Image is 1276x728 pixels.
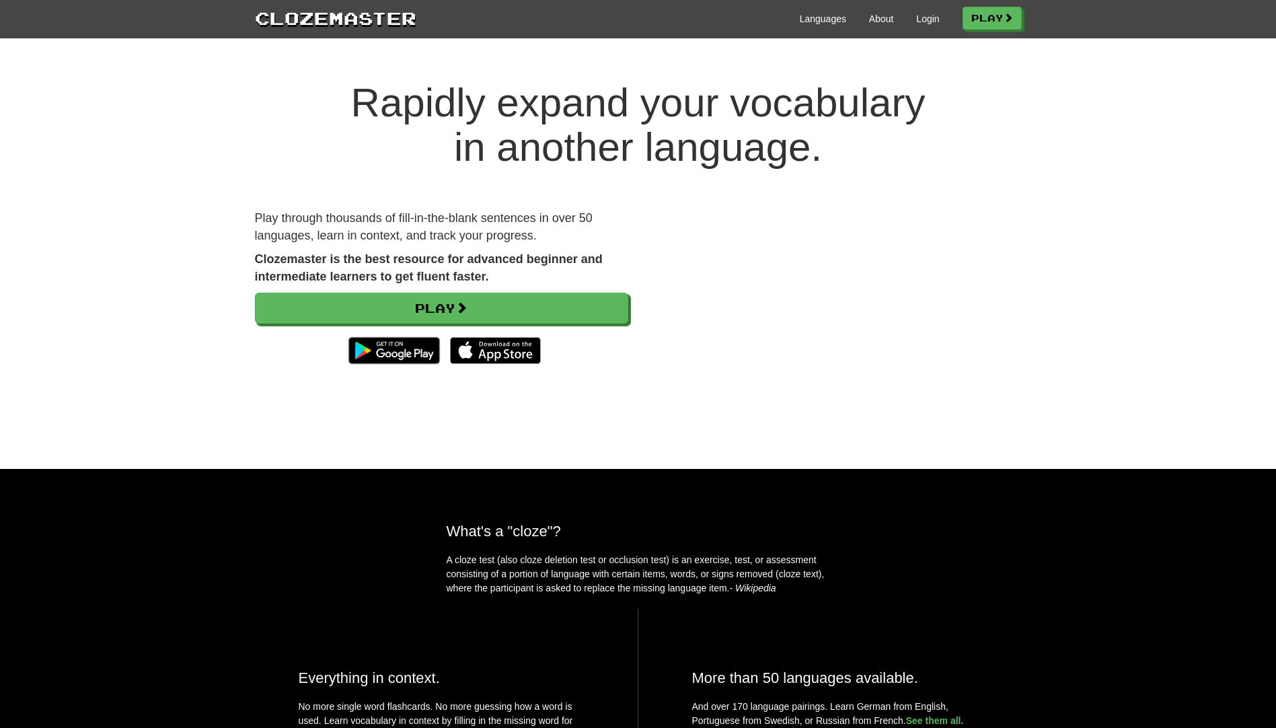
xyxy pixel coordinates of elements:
em: - Wikipedia [730,583,776,593]
h2: Everything in context. [299,669,584,686]
p: A cloze test (also cloze deletion test or occlusion test) is an exercise, test, or assessment con... [447,553,830,595]
a: About [869,12,894,26]
p: Play through thousands of fill-in-the-blank sentences in over 50 languages, learn in context, and... [255,210,628,244]
a: Play [963,7,1022,30]
h2: More than 50 languages available. [692,669,978,686]
h2: What's a "cloze"? [447,523,830,540]
a: Play [255,293,628,324]
a: Clozemaster [255,5,416,30]
img: Download_on_the_App_Store_Badge_US-UK_135x40-25178aeef6eb6b83b96f5f2d004eda3bffbb37122de64afbaef7... [450,337,541,364]
strong: Clozemaster is the best resource for advanced beginner and intermediate learners to get fluent fa... [255,252,603,283]
p: And over 170 language pairings. Learn German from English, Portuguese from Swedish, or Russian fr... [692,700,978,728]
a: Languages [800,12,846,26]
a: See them all. [906,715,964,726]
img: Get it on Google Play [342,330,446,371]
a: Login [916,12,939,26]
